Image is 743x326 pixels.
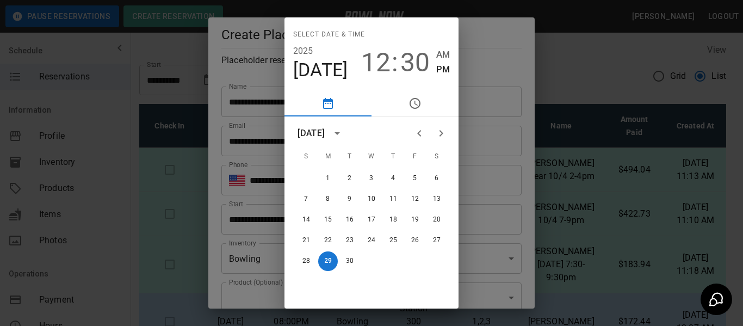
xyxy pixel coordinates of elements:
[328,124,346,143] button: calendar view is open, switch to year view
[340,210,360,230] button: 16
[408,122,430,144] button: Previous month
[427,210,447,230] button: 20
[400,47,430,78] button: 30
[318,146,338,168] span: Monday
[383,231,403,250] button: 25
[430,122,452,144] button: Next month
[362,231,381,250] button: 24
[427,169,447,188] button: 6
[436,47,450,62] button: AM
[405,231,425,250] button: 26
[405,210,425,230] button: 19
[405,146,425,168] span: Friday
[296,146,316,168] span: Sunday
[371,90,459,116] button: pick time
[362,189,381,209] button: 10
[340,251,360,271] button: 30
[362,146,381,168] span: Wednesday
[340,231,360,250] button: 23
[318,231,338,250] button: 22
[293,44,313,59] button: 2025
[318,189,338,209] button: 8
[340,189,360,209] button: 9
[340,146,360,168] span: Tuesday
[296,210,316,230] button: 14
[405,169,425,188] button: 5
[427,146,447,168] span: Saturday
[296,231,316,250] button: 21
[436,62,450,77] button: PM
[318,210,338,230] button: 15
[383,210,403,230] button: 18
[377,303,415,323] button: Cancel
[392,47,398,78] span: :
[340,169,360,188] button: 2
[383,146,403,168] span: Thursday
[293,26,365,44] span: Select date & time
[419,303,454,323] button: OK
[383,169,403,188] button: 4
[362,210,381,230] button: 17
[298,127,325,140] div: [DATE]
[427,231,447,250] button: 27
[362,169,381,188] button: 3
[318,169,338,188] button: 1
[405,189,425,209] button: 12
[361,47,391,78] button: 12
[296,189,316,209] button: 7
[383,189,403,209] button: 11
[296,251,316,271] button: 28
[284,90,371,116] button: pick date
[427,189,447,209] button: 13
[318,251,338,271] button: 29
[293,59,348,82] button: [DATE]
